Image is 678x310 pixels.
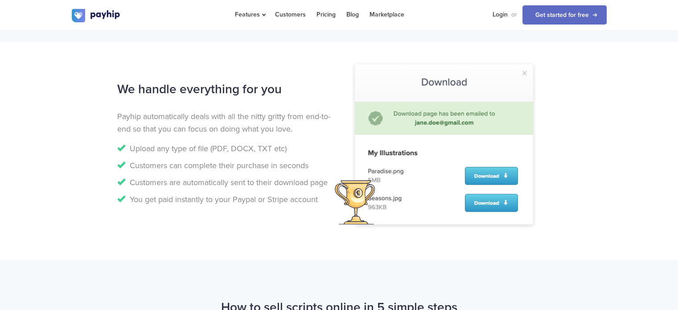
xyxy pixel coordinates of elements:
li: Customers can complete their purchase in seconds [117,159,333,172]
img: trophy.svg [335,180,375,224]
li: Customers are automatically sent to their download page [117,176,333,189]
img: logo.svg [72,9,121,22]
h2: We handle everything for you [117,78,333,101]
span: Features [235,11,264,18]
p: Payhip automatically deals with all the nitty gritty from end-to-end so that you can focus on doi... [117,110,333,135]
li: You get paid instantly to your Paypal or Stripe account [117,193,333,206]
a: Get started for free [522,5,607,25]
li: Upload any type of file (PDF, DOCX, TXT etc) [117,142,333,155]
img: digital-art-download.png [355,64,533,224]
